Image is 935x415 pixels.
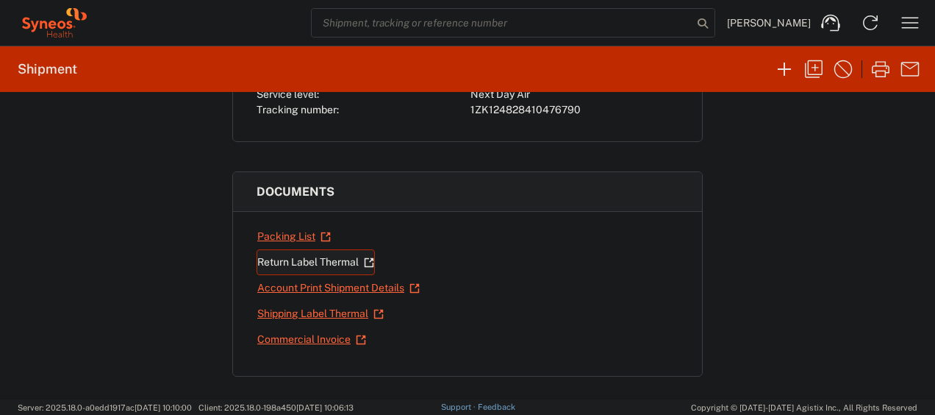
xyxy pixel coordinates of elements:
a: Packing List [257,224,332,249]
h2: Shipment [18,60,77,78]
span: Tracking number: [257,104,339,116]
a: Feedback [478,402,515,411]
span: [PERSON_NAME] [727,16,811,29]
div: Next Day Air [470,87,678,102]
div: 1ZK124828410476790 [470,102,678,118]
a: Return Label Thermal [257,249,375,275]
a: Account Print Shipment Details [257,275,420,301]
span: [DATE] 10:10:00 [135,403,192,412]
input: Shipment, tracking or reference number [312,9,692,37]
span: Client: 2025.18.0-198a450 [198,403,354,412]
span: Copyright © [DATE]-[DATE] Agistix Inc., All Rights Reserved [691,401,917,414]
span: Service level: [257,88,319,100]
span: Server: 2025.18.0-a0edd1917ac [18,403,192,412]
a: Shipping Label Thermal [257,301,384,327]
a: Commercial Invoice [257,327,367,352]
span: Documents [257,185,334,199]
span: [DATE] 10:06:13 [296,403,354,412]
a: Support [441,402,478,411]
